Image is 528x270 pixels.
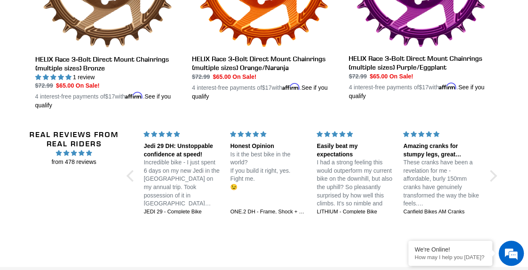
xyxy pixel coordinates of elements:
[144,130,220,138] div: 5 stars
[415,254,486,260] p: How may I help you today?
[317,158,393,215] p: I had a strong feeling this would outperform my current bike on the downhill, but also the uphill...
[403,158,480,208] p: These cranks have been a revelation for me - affordable, burly 150mm cranks have genuinely transf...
[144,158,220,208] p: Incredible bike - I just spent 6 days on my new Jedi in the [GEOGRAPHIC_DATA] on my annual trip. ...
[26,148,121,157] span: 4.96 stars
[144,142,220,158] div: Jedi 29 DH: Unstoppable confidence at speed!
[403,208,480,215] a: Canfield Bikes AM Cranks
[230,142,307,150] div: Honest Opinion
[26,130,121,148] h2: Real Reviews from Real Riders
[403,130,480,138] div: 5 stars
[317,142,393,158] div: Easily beat my expectations
[144,208,220,215] a: JEDI 29 - Complete Bike
[317,208,393,215] a: LITHIUM - Complete Bike
[230,130,307,138] div: 5 stars
[317,130,393,138] div: 5 stars
[415,246,486,253] div: We're Online!
[230,150,307,191] p: Is it the best bike in the world? If you build it right, yes. Fight me. 😉
[403,142,480,158] div: Amazing cranks for stumpy legs, great customer service too
[230,208,307,215] a: ONE.2 DH - Frame, Shock + Fork
[26,157,121,166] span: from 478 reviews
